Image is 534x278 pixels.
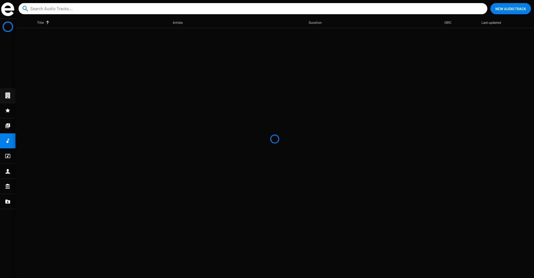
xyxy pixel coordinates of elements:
span: New Audio Track [495,3,526,14]
div: Duration [309,19,327,26]
mat-icon: search [22,5,29,12]
div: Artists [173,19,188,26]
div: Title [37,19,49,26]
div: ISRC [444,19,451,26]
img: grand-sigle.svg [1,2,14,16]
input: Search Audio Tracks... [30,3,478,14]
div: ISRC [444,19,457,26]
div: Last updated [481,19,506,26]
div: Title [37,19,44,26]
button: New Audio Track [490,3,531,14]
div: Artists [173,19,183,26]
div: Last updated [481,19,501,26]
div: Duration [309,19,322,26]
